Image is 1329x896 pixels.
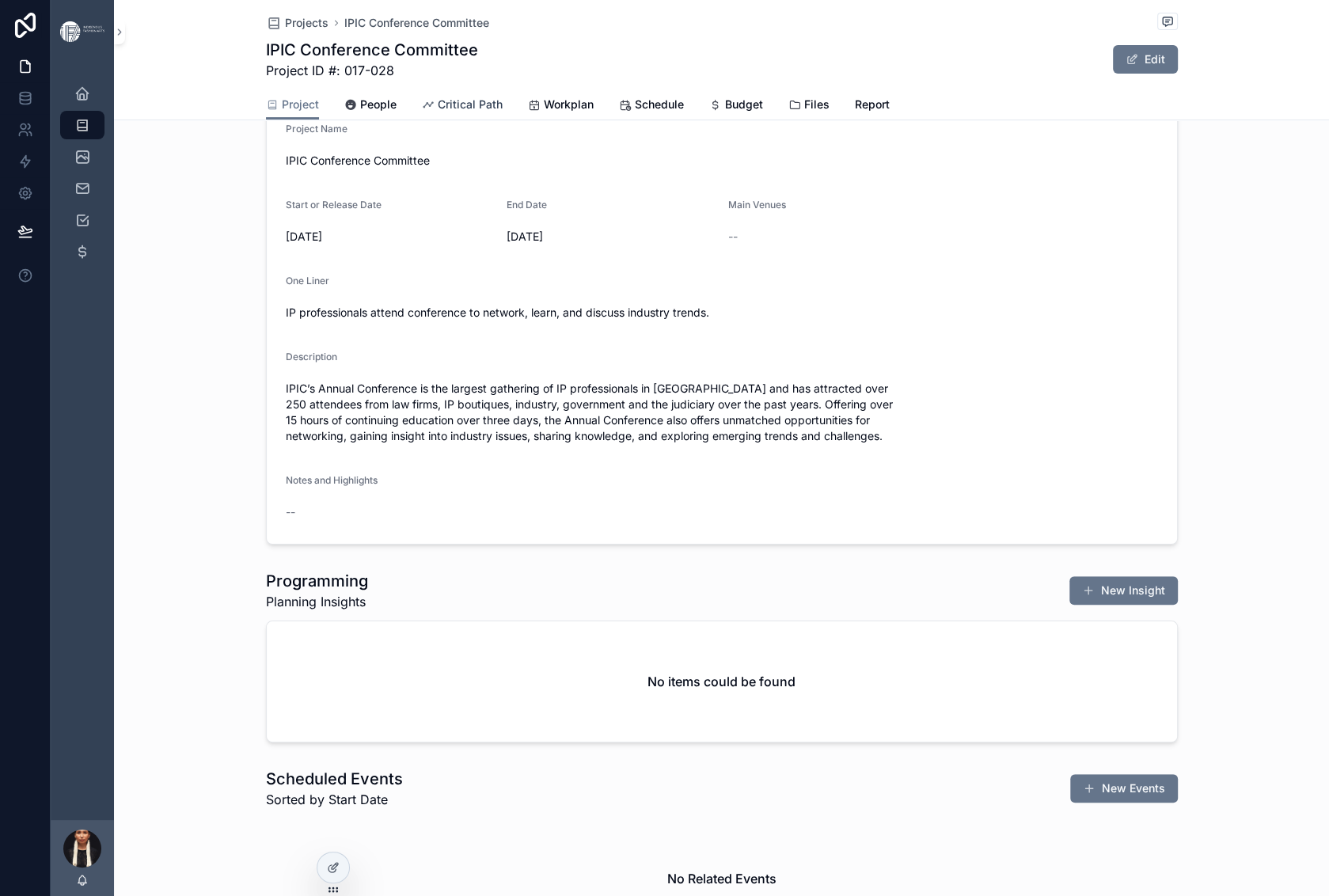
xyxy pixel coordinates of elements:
h1: Scheduled Events [266,768,403,790]
a: Workplan [528,90,594,122]
h1: Programming [266,570,368,592]
h2: No items could be found [647,672,796,691]
a: IPIC Conference Committee [344,15,489,31]
span: Files [804,97,830,112]
span: One Liner [286,275,329,287]
span: IPIC’s Annual Conference is the largest gathering of IP professionals in [GEOGRAPHIC_DATA] and ha... [286,381,937,444]
a: Files [788,90,830,122]
span: Projects [285,15,328,31]
button: New Events [1070,774,1178,803]
div: scrollable content [51,63,114,296]
span: Project Name [286,123,347,135]
span: Project [282,97,319,112]
span: Report [855,97,890,112]
button: New Insight [1069,576,1178,605]
span: Planning Insights [266,592,368,611]
span: Workplan [544,97,594,112]
span: -- [286,504,295,520]
span: [DATE] [286,229,495,245]
span: Description [286,351,337,363]
span: Budget [725,97,763,112]
span: IP professionals attend conference to network, learn, and discuss industry trends. [286,305,937,321]
span: End Date [507,199,547,211]
span: Start or Release Date [286,199,382,211]
h1: IPIC Conference Committee [266,39,478,61]
h2: No Related Events [667,869,777,888]
span: People [360,97,397,112]
span: [DATE] [507,229,716,245]
a: Project [266,90,319,120]
a: Critical Path [422,90,503,122]
span: Notes and Highlights [286,474,378,486]
a: Schedule [619,90,684,122]
span: Project ID #: 017-028 [266,61,478,80]
span: Sorted by Start Date [266,790,403,809]
button: Edit [1113,45,1178,74]
a: People [344,90,397,122]
span: IPIC Conference Committee [286,153,1158,169]
a: Report [855,90,890,122]
a: Budget [709,90,763,122]
a: Projects [266,15,328,31]
span: Schedule [635,97,684,112]
img: App logo [60,21,104,41]
span: -- [728,229,738,245]
span: Main Venues [728,199,786,211]
span: Critical Path [438,97,503,112]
